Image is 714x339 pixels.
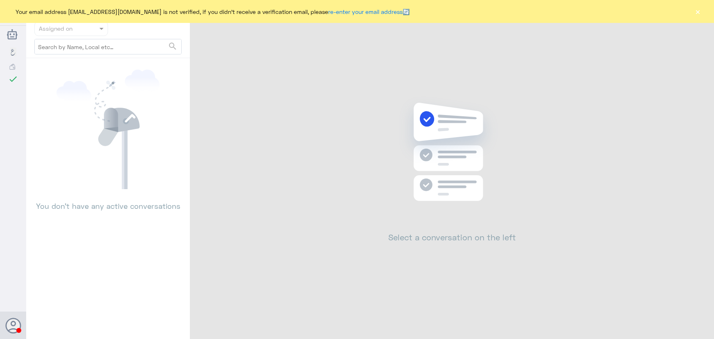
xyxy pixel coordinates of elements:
[35,39,181,54] input: Search by Name, Local etc…
[5,318,21,333] button: Avatar
[694,7,702,16] button: ×
[8,74,18,84] i: check
[16,7,410,16] span: Your email address [EMAIL_ADDRESS][DOMAIN_NAME] is not verified, if you didn't receive a verifica...
[168,41,178,51] span: search
[34,189,182,212] p: You don’t have any active conversations
[388,232,516,242] h2: Select a conversation on the left
[168,40,178,53] button: search
[328,8,403,15] a: re-enter your email address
